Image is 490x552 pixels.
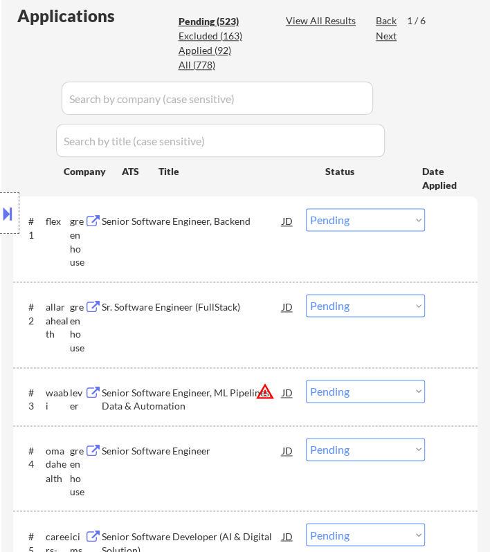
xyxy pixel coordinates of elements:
[286,14,360,28] div: View All Results
[281,438,293,463] div: JD
[17,8,154,24] div: Applications
[281,523,293,548] div: JD
[178,44,247,57] div: Applied (92)
[281,380,293,405] div: JD
[281,294,293,319] div: JD
[46,386,69,413] div: waabi
[46,444,69,485] div: omadahealth
[28,386,35,413] div: #3
[178,58,247,72] div: All (778)
[407,14,439,28] div: 1 / 6
[102,444,282,458] div: Senior Software Engineer
[281,208,293,233] div: JD
[62,82,373,115] input: Search by company (case sensitive)
[102,386,282,413] div: Senior Software Engineer, ML Pipelines, Data & Automation
[28,444,35,471] div: #4
[376,14,398,28] div: Back
[421,165,461,192] div: Date Applied
[178,29,247,43] div: Excluded (163)
[376,29,398,43] div: Next
[70,444,85,498] div: greenhouse
[325,158,402,183] div: Status
[70,386,85,413] div: lever
[255,382,275,401] button: warning_amber
[178,15,247,28] div: Pending (523)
